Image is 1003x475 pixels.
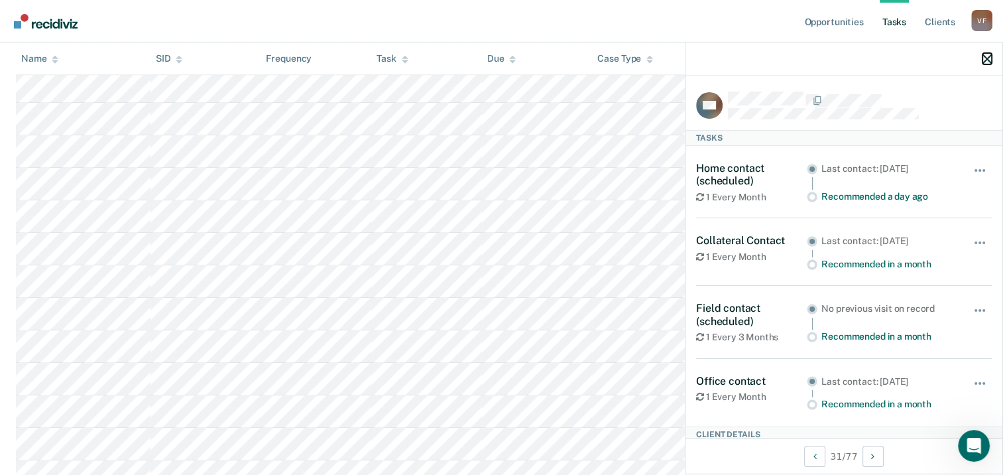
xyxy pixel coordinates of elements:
[42,373,52,384] button: Emoji picker
[63,373,74,384] button: Gif picker
[862,446,884,467] button: Next Client
[804,446,825,467] button: Previous Client
[696,391,807,403] div: 1 Every Month
[821,376,955,387] div: Last contact: [DATE]
[377,53,408,64] div: Task
[696,234,807,247] div: Collateral Contact
[685,427,1002,442] div: Client Details
[696,332,807,343] div: 1 Every 3 Months
[38,7,59,29] img: Profile image for Operator
[696,192,807,203] div: 1 Every Month
[266,53,312,64] div: Frequency
[14,14,78,29] img: Recidiviz
[821,303,955,314] div: No previous visit on record
[156,53,183,64] div: SID
[11,192,217,305] div: You’ll get replies here and in your email:✉️[EMAIL_ADDRESS][PERSON_NAME][DOMAIN_NAME][US_STATE]Ou...
[696,375,807,387] div: Office contact
[21,53,58,64] div: Name
[21,200,207,265] div: You’ll get replies here and in your email: ✉️
[597,53,653,64] div: Case Type
[821,163,955,174] div: Last contact: [DATE]
[21,373,31,384] button: Upload attachment
[48,6,255,181] div: Client in nursing home have different contact standards.
[207,5,233,31] button: Home
[696,162,807,187] div: Home contact (scheduled)
[11,346,254,368] textarea: Message…
[227,368,249,389] button: Send a message…
[821,236,955,247] div: Last contact: [DATE]
[685,439,1002,474] div: 31 / 77
[58,337,244,376] div: Example: 01670063, 01228214, 02186047. Remove office visit contact. SNOP caseload
[21,308,139,316] div: Operator • AI Agent • 2m ago
[696,251,807,263] div: 1 Every Month
[64,7,111,17] h1: Operator
[11,192,255,329] div: Operator says…
[487,53,516,64] div: Due
[21,226,194,263] b: [EMAIL_ADDRESS][PERSON_NAME][DOMAIN_NAME][US_STATE]
[11,329,255,400] div: Vanlawrance says…
[32,285,62,295] b: A day
[84,373,95,384] button: Start recording
[21,271,207,297] div: Our usual reply time 🕒
[64,17,165,30] p: The team can also help
[233,5,257,29] div: Close
[685,130,1002,146] div: Tasks
[821,399,955,410] div: Recommended in a month
[11,6,255,192] div: Vanlawrance says…
[9,5,34,31] button: go back
[696,302,807,327] div: Field contact (scheduled)
[48,329,255,384] div: Example: 01670063, 01228214, 02186047. Remove office visit contact. SNOP caseload
[971,10,992,31] button: Profile dropdown button
[58,147,244,173] div: Client in nursing home have different contact standards.
[958,430,990,462] iframe: Intercom live chat
[821,331,955,342] div: Recommended in a month
[821,259,955,270] div: Recommended in a month
[821,191,955,202] div: Recommended a day ago
[971,10,992,31] div: V F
